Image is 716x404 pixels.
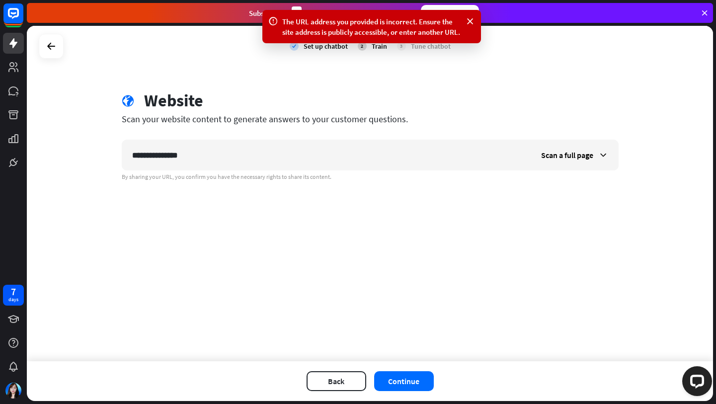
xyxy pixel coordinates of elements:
div: The URL address you provided is incorrect. Ensure the site address is publicly accessible, or ent... [282,16,461,37]
div: days [8,296,18,303]
div: 2 [358,42,367,51]
div: By sharing your URL, you confirm you have the necessary rights to share its content. [122,173,619,181]
i: check [290,42,299,51]
div: Train [372,42,387,51]
i: globe [122,95,134,107]
span: Scan a full page [541,150,593,160]
div: Subscribe in days to get your first month for $1 [249,6,413,20]
div: Subscribe now [421,5,479,21]
button: Continue [374,371,434,391]
div: 7 [11,287,16,296]
div: Website [144,90,203,111]
iframe: LiveChat chat widget [674,362,716,404]
a: 7 days [3,285,24,306]
div: Set up chatbot [304,42,348,51]
div: Tune chatbot [411,42,451,51]
div: 3 [292,6,302,20]
div: Scan your website content to generate answers to your customer questions. [122,113,619,125]
button: Back [307,371,366,391]
div: 3 [397,42,406,51]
